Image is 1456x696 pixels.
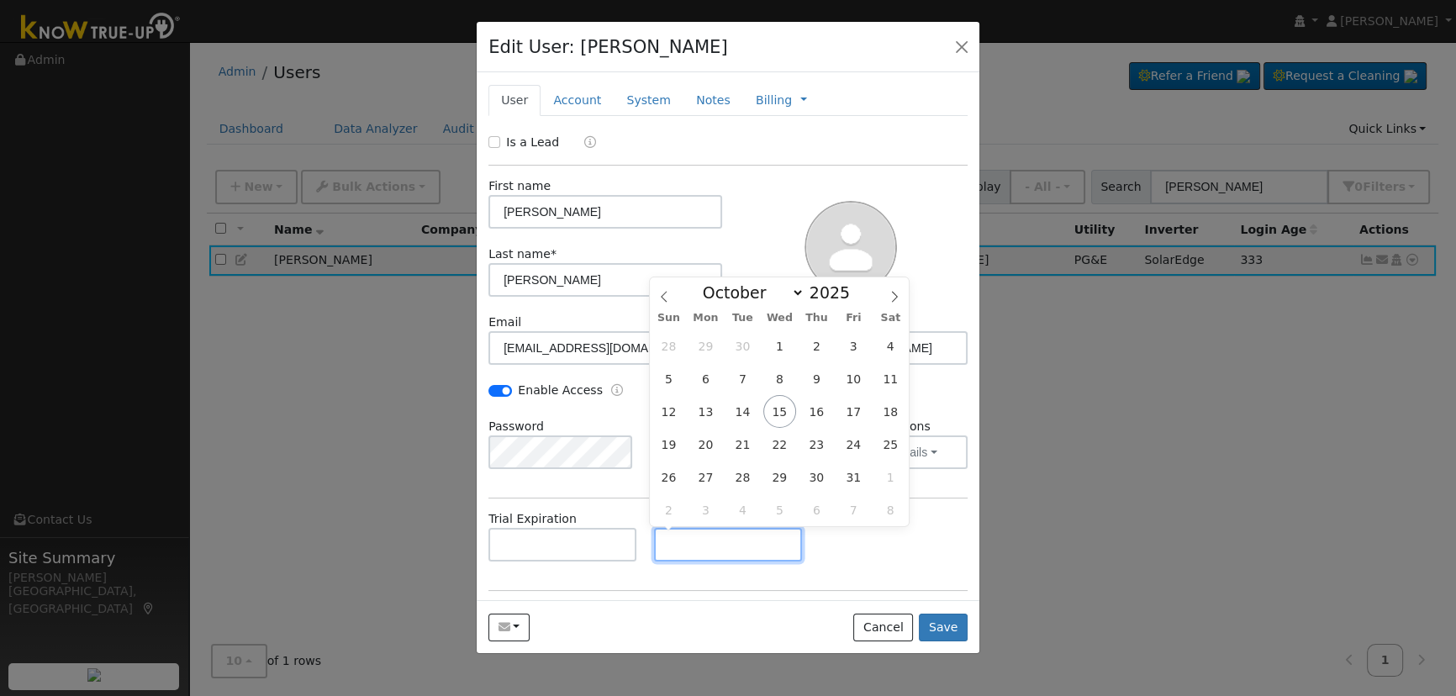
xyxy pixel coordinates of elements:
[488,34,728,61] h4: Edit User: [PERSON_NAME]
[488,418,544,435] label: Password
[726,362,759,395] span: October 7, 2025
[488,177,551,195] label: First name
[835,313,872,324] span: Fri
[800,428,833,461] span: October 23, 2025
[800,330,833,362] span: October 2, 2025
[614,85,683,116] a: System
[763,362,796,395] span: October 8, 2025
[763,493,796,526] span: November 5, 2025
[689,395,722,428] span: October 13, 2025
[763,395,796,428] span: October 15, 2025
[800,461,833,493] span: October 30, 2025
[763,461,796,493] span: October 29, 2025
[761,313,798,324] span: Wed
[488,245,557,263] label: Last name
[611,382,623,401] a: Enable Access
[874,330,907,362] span: October 4, 2025
[726,395,759,428] span: October 14, 2025
[652,461,685,493] span: October 26, 2025
[551,247,557,261] span: Required
[837,330,870,362] span: October 3, 2025
[837,428,870,461] span: October 24, 2025
[837,493,870,526] span: November 7, 2025
[689,461,722,493] span: October 27, 2025
[506,134,559,151] label: Is a Lead
[800,362,833,395] span: October 9, 2025
[726,493,759,526] span: November 4, 2025
[652,428,685,461] span: October 19, 2025
[837,461,870,493] span: October 31, 2025
[853,614,913,642] button: Cancel
[726,330,759,362] span: September 30, 2025
[488,85,541,116] a: User
[687,313,724,324] span: Mon
[652,330,685,362] span: September 28, 2025
[874,428,907,461] span: October 25, 2025
[874,362,907,395] span: October 11, 2025
[872,313,909,324] span: Sat
[488,510,577,528] label: Trial Expiration
[541,85,614,116] a: Account
[652,493,685,526] span: November 2, 2025
[756,92,792,109] a: Billing
[726,461,759,493] span: October 28, 2025
[763,428,796,461] span: October 22, 2025
[800,395,833,428] span: October 16, 2025
[763,330,796,362] span: October 1, 2025
[798,313,835,324] span: Thu
[488,314,521,331] label: Email
[488,136,500,148] input: Is a Lead
[800,493,833,526] span: November 6, 2025
[689,330,722,362] span: September 29, 2025
[572,134,596,153] a: Lead
[804,283,865,302] input: Year
[919,614,968,642] button: Save
[874,493,907,526] span: November 8, 2025
[652,362,685,395] span: October 5, 2025
[488,614,530,642] button: dorarocha07@yahoo.com
[650,313,687,324] span: Sun
[652,395,685,428] span: October 12, 2025
[724,313,761,324] span: Tue
[694,282,804,303] select: Month
[683,85,743,116] a: Notes
[837,362,870,395] span: October 10, 2025
[837,395,870,428] span: October 17, 2025
[726,428,759,461] span: October 21, 2025
[689,362,722,395] span: October 6, 2025
[518,382,603,399] label: Enable Access
[689,493,722,526] span: November 3, 2025
[874,461,907,493] span: November 1, 2025
[689,428,722,461] span: October 20, 2025
[874,395,907,428] span: October 18, 2025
